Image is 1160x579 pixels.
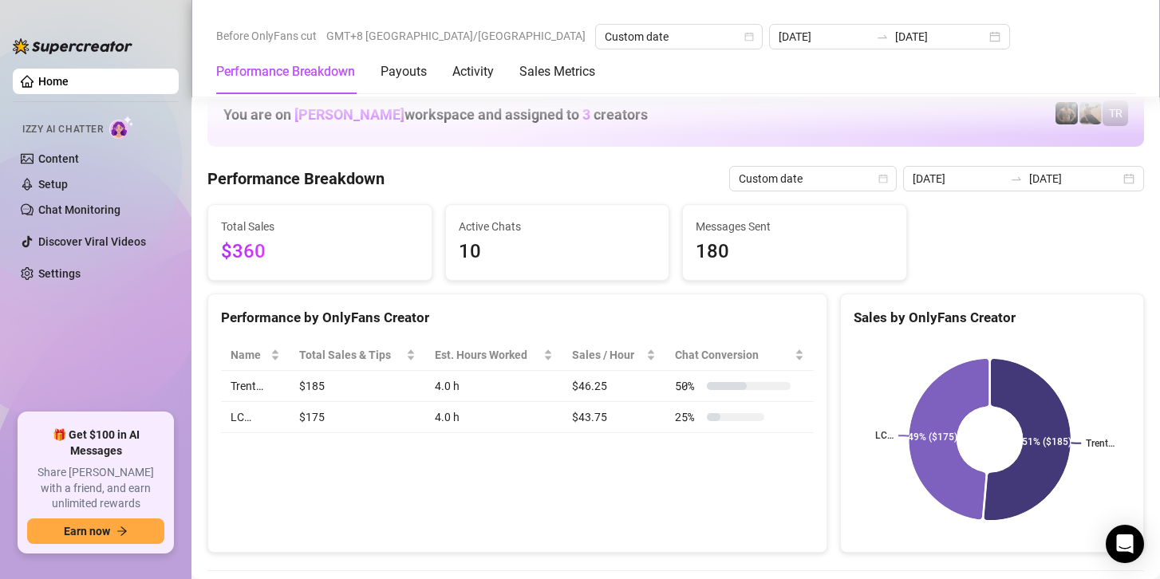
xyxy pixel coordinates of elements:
th: Total Sales & Tips [290,340,425,371]
span: Active Chats [459,218,657,235]
span: Share [PERSON_NAME] with a friend, and earn unlimited rewards [27,465,164,512]
button: Earn nowarrow-right [27,518,164,544]
img: LC [1079,102,1102,124]
a: Settings [38,267,81,280]
span: arrow-right [116,526,128,537]
span: calendar [744,32,754,41]
a: Setup [38,178,68,191]
span: 🎁 Get $100 in AI Messages [27,427,164,459]
th: Chat Conversion [665,340,814,371]
a: Home [38,75,69,88]
span: [PERSON_NAME] [294,106,404,123]
h1: You are on workspace and assigned to creators [223,106,648,124]
span: calendar [878,174,888,183]
div: Open Intercom Messenger [1106,525,1144,563]
img: AI Chatter [109,116,134,139]
text: Trent… [1087,438,1115,449]
div: Est. Hours Worked [435,346,540,364]
h4: Performance Breakdown [207,167,385,190]
td: Trent… [221,371,290,402]
input: End date [1029,170,1120,187]
span: Before OnlyFans cut [216,24,317,48]
div: Payouts [381,62,427,81]
input: Start date [779,28,870,45]
span: Chat Conversion [675,346,791,364]
span: Name [231,346,267,364]
span: 25 % [675,408,700,426]
span: Total Sales & Tips [299,346,403,364]
td: $175 [290,402,425,433]
td: $185 [290,371,425,402]
div: Activity [452,62,494,81]
img: logo-BBDzfeDw.svg [13,38,132,54]
input: Start date [913,170,1004,187]
td: 4.0 h [425,402,562,433]
span: $360 [221,237,419,267]
span: Izzy AI Chatter [22,122,103,137]
span: to [1010,172,1023,185]
span: 50 % [675,377,700,395]
td: LC… [221,402,290,433]
span: Sales / Hour [572,346,644,364]
span: swap-right [876,30,889,43]
span: Messages Sent [696,218,894,235]
a: Discover Viral Videos [38,235,146,248]
img: Trent [1055,102,1078,124]
span: to [876,30,889,43]
span: 10 [459,237,657,267]
span: swap-right [1010,172,1023,185]
span: GMT+8 [GEOGRAPHIC_DATA]/[GEOGRAPHIC_DATA] [326,24,586,48]
div: Sales by OnlyFans Creator [854,307,1130,329]
a: Content [38,152,79,165]
text: LC… [875,431,894,442]
td: $43.75 [562,402,666,433]
input: End date [895,28,986,45]
a: Chat Monitoring [38,203,120,216]
div: Performance by OnlyFans Creator [221,307,814,329]
div: Performance Breakdown [216,62,355,81]
td: $46.25 [562,371,666,402]
td: 4.0 h [425,371,562,402]
span: Custom date [605,25,753,49]
span: Custom date [739,167,887,191]
span: 3 [582,106,590,123]
span: Total Sales [221,218,419,235]
th: Name [221,340,290,371]
div: Sales Metrics [519,62,595,81]
th: Sales / Hour [562,340,666,371]
span: Earn now [64,525,110,538]
span: 180 [696,237,894,267]
span: TR [1109,104,1123,122]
